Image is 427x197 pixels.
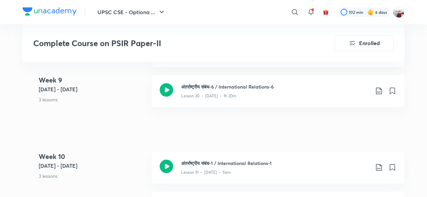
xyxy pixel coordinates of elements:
[152,75,404,115] a: अंतर्राष्ट्रीय संबंध-6 / International Relations-6Lesson 30 • [DATE] • 1h 20m
[323,9,329,15] img: avatar
[181,160,370,167] h3: अंतर्राष्ट्रीय संबंध-1 / International Relations-1
[39,162,146,170] h5: [DATE] - [DATE]
[367,9,374,15] img: streak
[23,7,77,15] img: Company Logo
[320,7,331,18] button: avatar
[33,38,297,48] h3: Complete Course on PSIR Paper-II
[39,172,146,179] p: 3 lessons
[335,35,394,51] button: Enrolled
[152,152,404,192] a: अंतर्राष्ट्रीय संबंध-1 / International Relations-1Lesson 31 • [DATE] • 56m
[39,85,146,93] h5: [DATE] - [DATE]
[93,5,170,19] button: UPSC CSE - Optiona ...
[181,83,370,90] h3: अंतर्राष्ट्रीय संबंध-6 / International Relations-6
[393,6,404,18] img: km swarthi
[39,96,146,103] p: 3 lessons
[39,152,146,162] h4: Week 10
[181,169,231,175] p: Lesson 31 • [DATE] • 56m
[23,7,77,17] a: Company Logo
[39,75,146,85] h4: Week 9
[181,93,236,99] p: Lesson 30 • [DATE] • 1h 20m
